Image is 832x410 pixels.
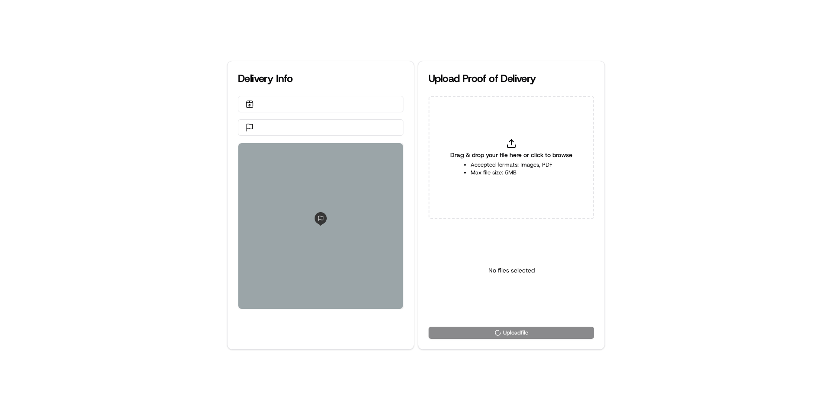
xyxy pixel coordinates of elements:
div: 0 [238,143,403,309]
p: No files selected [488,266,535,275]
div: Delivery Info [238,72,403,85]
li: Max file size: 5MB [471,169,552,177]
li: Accepted formats: Images, PDF [471,161,552,169]
span: Drag & drop your file here or click to browse [450,151,572,159]
div: Upload Proof of Delivery [429,72,594,85]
